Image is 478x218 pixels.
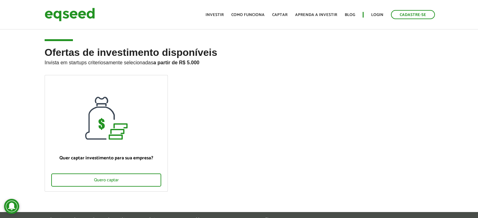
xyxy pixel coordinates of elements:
a: Aprenda a investir [295,13,337,17]
a: Cadastre-se [391,10,435,19]
a: Blog [345,13,355,17]
a: Captar [272,13,288,17]
a: Investir [206,13,224,17]
strong: a partir de R$ 5.000 [153,60,200,65]
h2: Ofertas de investimento disponíveis [45,47,434,75]
a: Como funciona [231,13,265,17]
a: Quer captar investimento para sua empresa? Quero captar [45,75,168,192]
p: Quer captar investimento para sua empresa? [51,155,162,161]
p: Invista em startups criteriosamente selecionadas [45,58,434,66]
div: Quero captar [51,173,162,187]
img: EqSeed [45,6,95,23]
a: Login [371,13,383,17]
